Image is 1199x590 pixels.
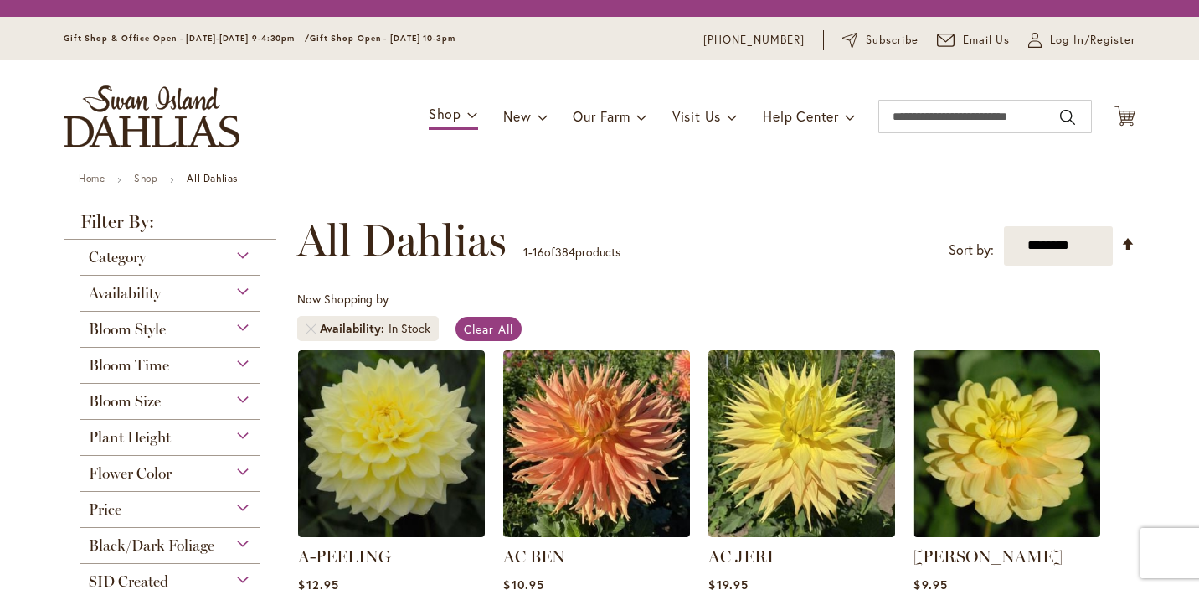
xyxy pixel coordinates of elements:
[297,291,389,307] span: Now Shopping by
[89,500,121,519] span: Price
[523,239,620,266] p: - of products
[523,244,528,260] span: 1
[79,172,105,184] a: Home
[703,32,805,49] a: [PHONE_NUMBER]
[389,320,430,337] div: In Stock
[310,33,455,44] span: Gift Shop Open - [DATE] 10-3pm
[64,213,276,240] strong: Filter By:
[573,107,630,125] span: Our Farm
[842,32,919,49] a: Subscribe
[64,85,239,147] a: store logo
[533,244,544,260] span: 16
[503,546,565,567] a: AC BEN
[64,33,310,44] span: Gift Shop & Office Open - [DATE]-[DATE] 9-4:30pm /
[1050,32,1135,49] span: Log In/Register
[503,525,690,541] a: AC BEN
[320,320,389,337] span: Availability
[708,350,895,537] img: AC Jeri
[1060,104,1075,131] button: Search
[134,172,157,184] a: Shop
[913,546,1063,567] a: [PERSON_NAME]
[555,244,575,260] span: 384
[89,284,161,303] span: Availability
[503,350,690,537] img: AC BEN
[89,320,166,339] span: Bloom Style
[89,356,169,375] span: Bloom Time
[455,317,522,341] a: Clear All
[298,546,391,567] a: A-PEELING
[503,107,531,125] span: New
[963,32,1011,49] span: Email Us
[89,392,161,411] span: Bloom Size
[298,350,485,537] img: A-Peeling
[866,32,919,49] span: Subscribe
[672,107,721,125] span: Visit Us
[937,32,1011,49] a: Email Us
[949,235,994,266] label: Sort by:
[187,172,238,184] strong: All Dahlias
[913,525,1100,541] a: AHOY MATEY
[306,323,316,334] a: Remove Availability In Stock
[708,525,895,541] a: AC Jeri
[89,536,214,555] span: Black/Dark Foliage
[763,107,839,125] span: Help Center
[464,321,513,337] span: Clear All
[913,350,1100,537] img: AHOY MATEY
[1028,32,1135,49] a: Log In/Register
[89,428,171,447] span: Plant Height
[297,215,507,266] span: All Dahlias
[429,105,461,122] span: Shop
[89,464,172,483] span: Flower Color
[89,248,146,267] span: Category
[298,525,485,541] a: A-Peeling
[708,546,774,567] a: AC JERI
